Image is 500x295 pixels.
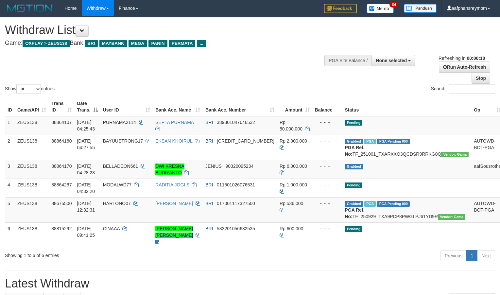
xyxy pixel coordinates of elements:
span: HARTONO07 [103,201,131,206]
span: Rp 600.000 [280,226,303,231]
h1: Withdraw List [5,24,327,37]
th: Status [342,97,471,116]
th: Bank Acc. Number: activate to sort column ascending [203,97,277,116]
td: ZEUS138 [15,222,49,248]
span: Grabbed [345,139,363,144]
span: Grabbed [345,164,363,169]
span: Copy 300801042764538 to clipboard [217,138,274,144]
span: BRI [205,120,213,125]
td: ZEUS138 [15,135,49,160]
a: RADITIA JOGI S [155,182,189,187]
a: 1 [466,250,477,261]
span: Marked by aaftrukkakada [364,139,376,144]
span: 88675500 [51,201,72,206]
img: Button%20Memo.svg [367,4,394,13]
span: 88864107 [51,120,72,125]
select: Showentries [16,84,41,94]
span: [DATE] 04:32:20 [77,182,95,194]
span: BELLADEON661 [103,164,138,169]
span: Copy 011501026076531 to clipboard [217,182,255,187]
span: PERMATA [169,40,196,47]
span: 34 [389,2,398,8]
td: 5 [5,197,15,222]
span: [DATE] 04:27:55 [77,138,95,150]
span: Pending [345,226,362,232]
div: - - - [315,138,340,144]
span: [DATE] 12:32:31 [77,201,95,213]
img: panduan.png [404,4,437,13]
label: Show entries [5,84,55,94]
td: ZEUS138 [15,116,49,135]
a: Run Auto-Refresh [439,61,490,73]
span: Rp 1.000.000 [280,182,307,187]
span: BRI [85,40,97,47]
div: - - - [315,119,340,126]
th: Balance [312,97,342,116]
td: 1 [5,116,15,135]
th: Date Trans.: activate to sort column descending [74,97,100,116]
strong: 00:00:10 [467,56,485,61]
img: Feedback.jpg [324,4,357,13]
label: Search: [431,84,495,94]
span: PANIN [148,40,167,47]
span: Rp 536.000 [280,201,303,206]
td: TF_251001_TXARXXO3QCDSR9RRKG0Q [342,135,471,160]
td: ZEUS138 [15,197,49,222]
td: TF_250929_TXA9PCP8PWGLPJ61YD9R [342,197,471,222]
a: [PERSON_NAME] [PERSON_NAME] [155,226,193,238]
span: CINAAA [103,226,120,231]
span: BRI [205,138,213,144]
span: MODALWD77 [103,182,132,187]
div: PGA Site Balance / [324,55,371,66]
span: MAYBANK [99,40,127,47]
td: 3 [5,160,15,179]
span: PGA Pending [377,139,410,144]
span: 88864267 [51,182,72,187]
span: ... [197,40,206,47]
div: - - - [315,163,340,169]
span: Rp 2.000.000 [280,138,307,144]
th: Trans ID: activate to sort column ascending [49,97,74,116]
h1: Latest Withdraw [5,277,495,290]
span: [DATE] 04:25:43 [77,120,95,131]
td: 4 [5,179,15,197]
td: ZEUS138 [15,179,49,197]
span: Rp 6.000.000 [280,164,307,169]
span: Copy 389801047646532 to clipboard [217,120,255,125]
td: ZEUS138 [15,160,49,179]
span: Grabbed [345,201,363,207]
span: MEGA [129,40,147,47]
th: Amount: activate to sort column ascending [277,97,312,116]
span: [DATE] 09:41:25 [77,226,95,238]
b: PGA Ref. No: [345,145,364,157]
span: OXPLAY > ZEUS138 [23,40,70,47]
span: 88815292 [51,226,72,231]
span: BRI [205,226,213,231]
a: SEPTA PURNAMA [155,120,194,125]
span: Vendor URL: https://trx31.1velocity.biz [438,214,465,220]
span: BRI [205,182,213,187]
th: ID [5,97,15,116]
input: Search: [449,84,495,94]
div: Showing 1 to 6 of 6 entries [5,250,203,259]
th: Bank Acc. Name: activate to sort column ascending [153,97,203,116]
span: Refreshing in: [439,56,485,61]
a: [PERSON_NAME] [155,201,193,206]
span: Vendor URL: https://trx31.1velocity.biz [441,152,469,157]
span: None selected [376,58,407,63]
div: - - - [315,225,340,232]
td: 6 [5,222,15,248]
span: Pending [345,182,362,188]
td: 2 [5,135,15,160]
span: JENIUS [205,164,222,169]
span: PGA Pending [377,201,410,207]
th: Game/API: activate to sort column ascending [15,97,49,116]
span: Pending [345,120,362,126]
th: User ID: activate to sort column ascending [100,97,153,116]
div: - - - [315,200,340,207]
a: Stop [472,73,490,84]
span: 88864170 [51,164,72,169]
span: Copy 017001117327500 to clipboard [217,201,255,206]
span: 88864160 [51,138,72,144]
a: Previous [440,250,467,261]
